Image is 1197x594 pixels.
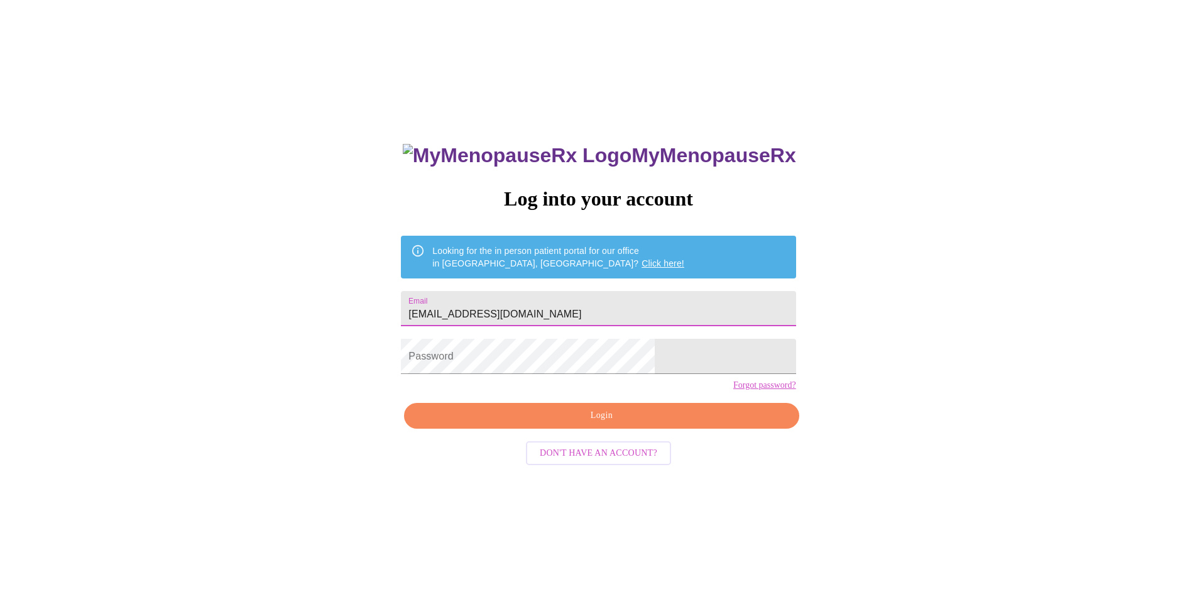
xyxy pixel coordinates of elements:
[403,144,631,167] img: MyMenopauseRx Logo
[733,380,796,390] a: Forgot password?
[403,144,796,167] h3: MyMenopauseRx
[540,446,657,461] span: Don't have an account?
[401,187,795,211] h3: Log into your account
[404,403,799,429] button: Login
[432,239,684,275] div: Looking for the in person patient portal for our office in [GEOGRAPHIC_DATA], [GEOGRAPHIC_DATA]?
[523,446,674,457] a: Don't have an account?
[526,441,671,466] button: Don't have an account?
[642,258,684,268] a: Click here!
[418,408,784,424] span: Login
